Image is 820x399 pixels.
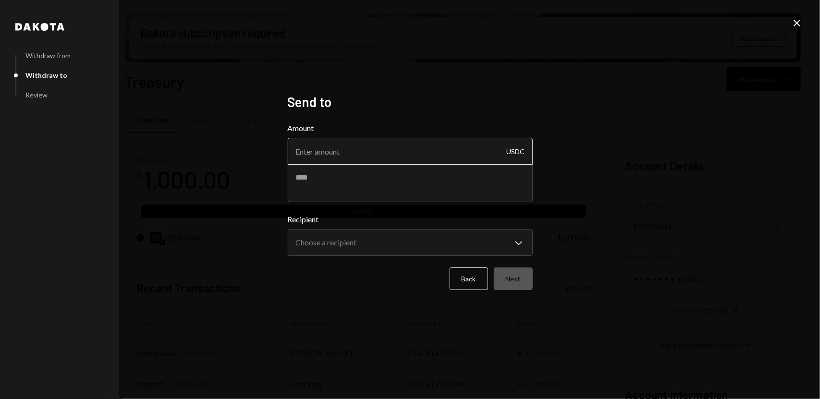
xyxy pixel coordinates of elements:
[288,122,533,134] label: Amount
[507,138,525,165] div: USDC
[25,91,48,99] div: Review
[25,71,67,79] div: Withdraw to
[288,214,533,225] label: Recipient
[25,51,71,60] div: Withdraw from
[450,267,488,290] button: Back
[288,229,533,256] button: Recipient
[288,93,533,111] h2: Send to
[288,138,533,165] input: Enter amount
